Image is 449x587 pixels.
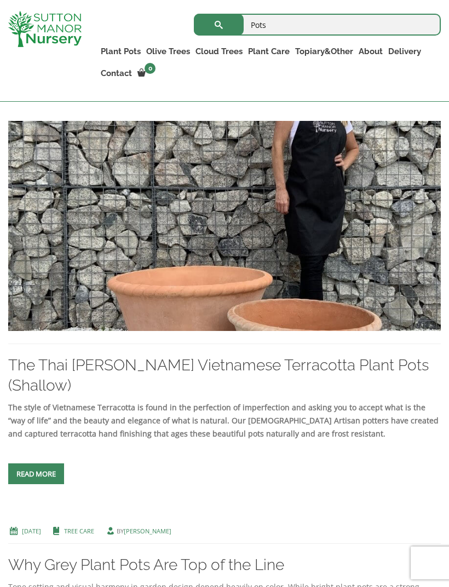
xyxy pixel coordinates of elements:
[8,121,441,330] img: The Thai Binh Vietnamese Terracotta Plant Pots (Shallow) - BA933556 B3C7 4786 9FF8 A7FED89FCBF4 1...
[124,527,171,535] a: [PERSON_NAME]
[8,11,82,47] img: logo
[135,66,159,81] a: 0
[98,66,135,81] a: Contact
[22,527,41,535] a: [DATE]
[8,220,441,230] a: The Thai Binh Vietnamese Terracotta Plant Pots (Shallow)
[143,44,193,59] a: Olive Trees
[245,44,292,59] a: Plant Care
[292,44,356,59] a: Topiary&Other
[194,14,441,36] input: Search...
[105,527,171,535] span: by
[8,402,439,439] strong: The style of Vietnamese Terracotta is found in the perfection of imperfection and asking you to a...
[64,527,94,535] a: Tree Care
[8,556,284,574] a: Why Grey Plant Pots Are Top of the Line
[385,44,424,59] a: Delivery
[8,463,64,484] a: Read more
[193,44,245,59] a: Cloud Trees
[8,356,429,394] a: The Thai [PERSON_NAME] Vietnamese Terracotta Plant Pots (Shallow)
[356,44,385,59] a: About
[145,63,156,74] span: 0
[98,44,143,59] a: Plant Pots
